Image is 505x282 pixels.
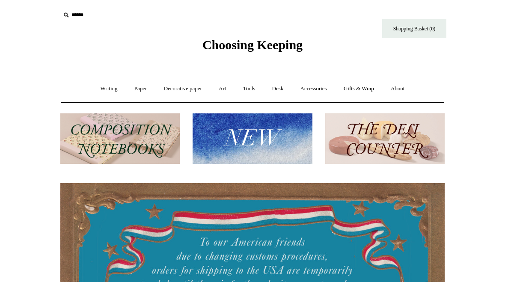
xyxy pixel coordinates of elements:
[193,113,312,164] img: New.jpg__PID:f73bdf93-380a-4a35-bcfe-7823039498e1
[127,77,155,100] a: Paper
[383,77,413,100] a: About
[382,19,446,38] a: Shopping Basket (0)
[211,77,234,100] a: Art
[235,77,263,100] a: Tools
[293,77,335,100] a: Accessories
[336,77,382,100] a: Gifts & Wrap
[156,77,210,100] a: Decorative paper
[202,45,303,50] a: Choosing Keeping
[60,113,180,164] img: 202302 Composition ledgers.jpg__PID:69722ee6-fa44-49dd-a067-31375e5d54ec
[325,113,445,164] img: The Deli Counter
[202,38,303,52] span: Choosing Keeping
[264,77,291,100] a: Desk
[93,77,125,100] a: Writing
